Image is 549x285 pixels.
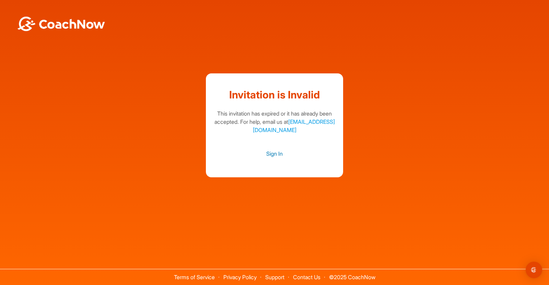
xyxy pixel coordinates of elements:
[174,274,215,281] a: Terms of Service
[265,274,284,281] a: Support
[213,149,336,158] a: Sign In
[326,269,379,280] span: © 2025 CoachNow
[213,87,336,103] h1: Invitation is Invalid
[16,16,106,31] img: BwLJSsUCoWCh5upNqxVrqldRgqLPVwmV24tXu5FoVAoFEpwwqQ3VIfuoInZCoVCoTD4vwADAC3ZFMkVEQFDAAAAAElFTkSuQmCC
[253,118,335,133] a: [EMAIL_ADDRESS][DOMAIN_NAME]
[526,262,542,278] div: Open Intercom Messenger
[293,274,320,281] a: Contact Us
[223,274,257,281] a: Privacy Policy
[213,109,336,134] div: This invitation has expired or it has already been accepted. For help, email us at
